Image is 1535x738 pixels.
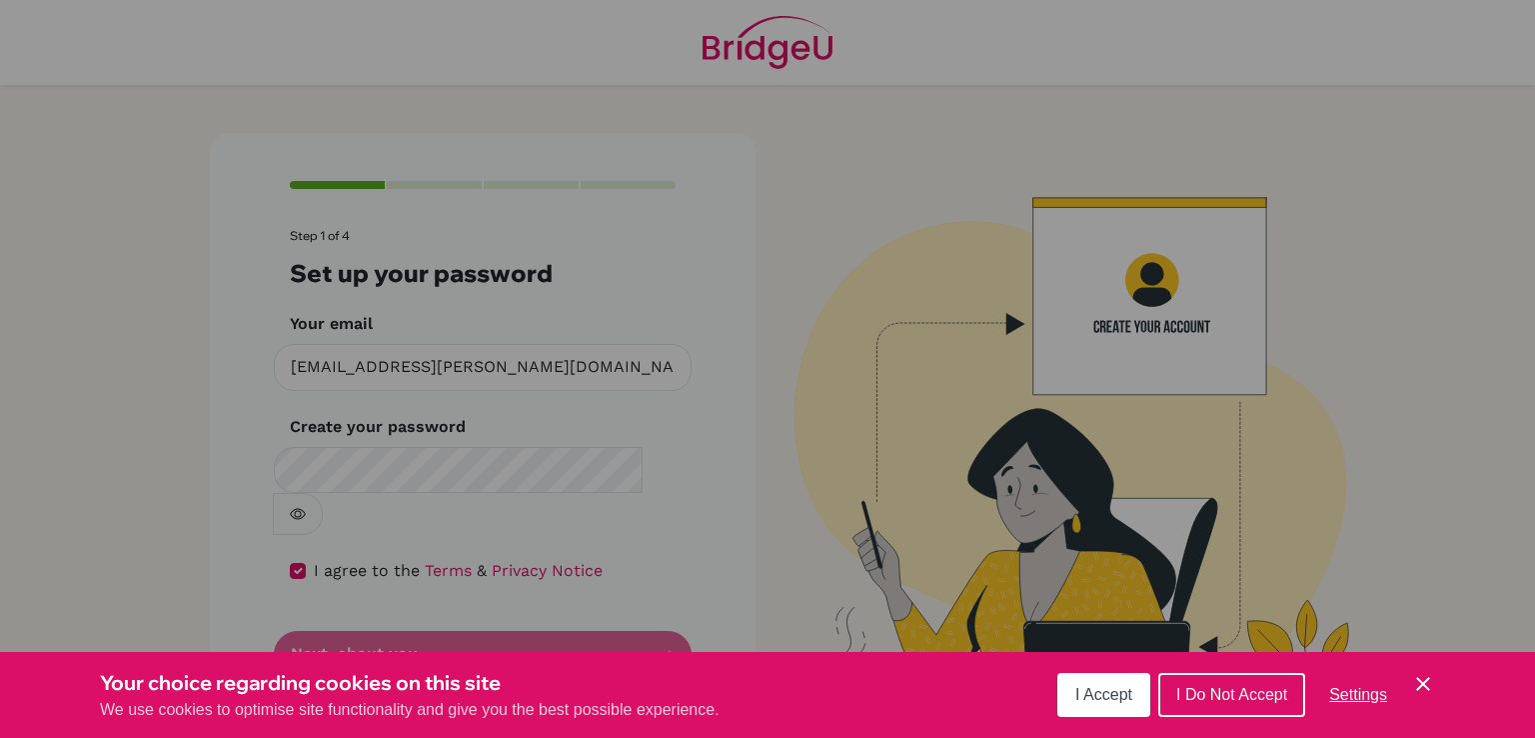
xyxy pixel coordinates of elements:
span: Settings [1329,686,1387,703]
h3: Your choice regarding cookies on this site [100,668,720,698]
span: Help [45,14,86,32]
button: I Accept [1057,673,1150,717]
button: Settings [1313,675,1403,715]
button: Save and close [1411,672,1435,696]
span: I Accept [1075,686,1132,703]
span: I Do Not Accept [1176,686,1287,703]
button: I Do Not Accept [1158,673,1305,717]
p: We use cookies to optimise site functionality and give you the best possible experience. [100,698,720,722]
